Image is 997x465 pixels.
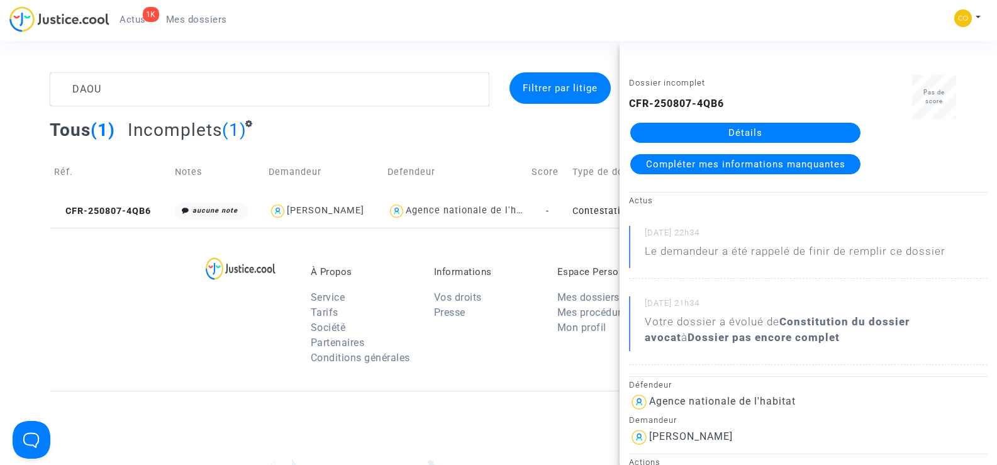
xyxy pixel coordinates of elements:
a: Service [311,291,345,303]
p: Le demandeur a été rappelé de finir de remplir ce dossier [645,244,945,266]
span: Tous [50,120,91,140]
img: icon-user.svg [387,202,406,220]
td: Score [527,150,568,194]
span: Compléter mes informations manquantes [646,159,845,170]
p: À Propos [311,266,415,277]
span: CFR-250807-4QB6 [54,206,151,216]
td: Type de dossier [568,150,712,194]
td: Réf. [50,150,170,194]
span: Actus [120,14,146,25]
div: [PERSON_NAME] [649,430,733,442]
iframe: Help Scout Beacon - Open [13,421,50,459]
a: Presse [434,306,465,318]
small: Actus [629,196,653,205]
img: jc-logo.svg [9,6,109,32]
div: [PERSON_NAME] [287,205,364,216]
span: Incomplets [128,120,222,140]
div: Agence nationale de l'habitat [649,395,796,407]
div: Votre dossier a évolué de à [645,314,988,345]
small: [DATE] 22h34 [645,227,988,244]
b: Dossier pas encore complet [688,331,840,344]
div: Agence nationale de l'habitat [406,205,544,216]
span: Filtrer par litige [523,82,598,94]
span: (1) [91,120,115,140]
td: Defendeur [383,150,527,194]
a: Détails [630,123,861,143]
span: Pas de score [923,89,945,104]
small: [DATE] 21h34 [645,298,988,314]
a: Société [311,322,346,333]
td: Notes [170,150,264,194]
img: icon-user.svg [269,202,287,220]
span: (1) [222,120,247,140]
img: icon-user.svg [629,427,649,447]
p: Informations [434,266,538,277]
td: Contestation du retrait de [PERSON_NAME] par l'ANAH (mandataire) [568,194,712,228]
td: Demandeur [264,150,384,194]
small: Dossier incomplet [629,78,705,87]
a: Mes procédures [557,306,632,318]
a: Mes dossiers [557,291,620,303]
a: 1KActus [109,10,156,29]
a: Tarifs [311,306,338,318]
small: Défendeur [629,380,672,389]
img: icon-user.svg [629,392,649,412]
span: - [546,206,549,216]
small: Demandeur [629,415,677,425]
a: Mon profil [557,322,606,333]
a: Conditions générales [311,352,410,364]
img: 84a266a8493598cb3cce1313e02c3431 [954,9,972,27]
a: Partenaires [311,337,365,349]
i: aucune note [192,206,238,215]
div: 1K [143,7,159,22]
a: Mes dossiers [156,10,237,29]
span: Mes dossiers [166,14,227,25]
b: CFR-250807-4QB6 [629,98,724,109]
a: Vos droits [434,291,482,303]
img: logo-lg.svg [206,257,276,280]
p: Espace Personnel [557,266,662,277]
